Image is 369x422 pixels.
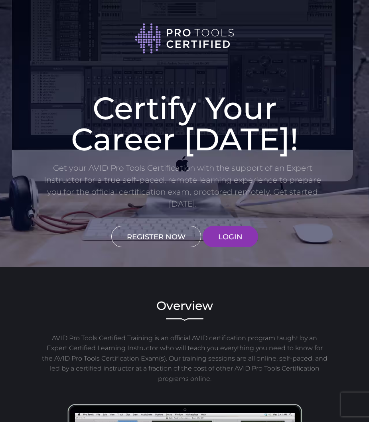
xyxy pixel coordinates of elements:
[41,333,328,384] p: AVID Pro Tools Certified Training is an official AVID certification program taught by an Expert C...
[41,300,328,312] h2: Overview
[41,162,324,210] p: Get your AVID Pro Tools Certification with the support of an Expert Instructor for a true self-pa...
[166,318,203,321] img: decorative line
[135,22,235,55] img: Pro Tools Certified logo
[111,226,201,247] a: REGISTER NOW
[203,226,258,247] a: LOGIN
[41,93,328,155] h1: Certify Your Career [DATE]!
